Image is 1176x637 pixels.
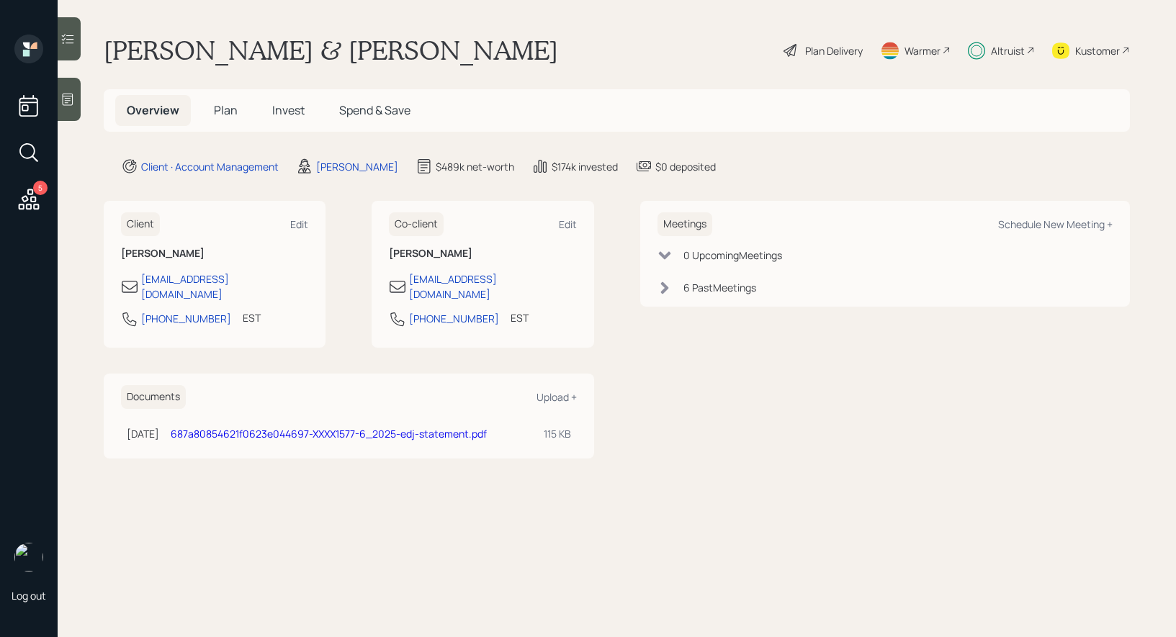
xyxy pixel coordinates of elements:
[33,181,48,195] div: 5
[544,426,571,441] div: 115 KB
[316,159,398,174] div: [PERSON_NAME]
[141,271,308,302] div: [EMAIL_ADDRESS][DOMAIN_NAME]
[683,248,782,263] div: 0 Upcoming Meeting s
[339,102,410,118] span: Spend & Save
[14,543,43,572] img: treva-nostdahl-headshot.png
[121,385,186,409] h6: Documents
[243,310,261,325] div: EST
[121,212,160,236] h6: Client
[290,217,308,231] div: Edit
[127,102,179,118] span: Overview
[511,310,529,325] div: EST
[104,35,558,66] h1: [PERSON_NAME] & [PERSON_NAME]
[683,280,756,295] div: 6 Past Meeting s
[12,589,46,602] div: Log out
[121,248,308,260] h6: [PERSON_NAME]
[409,311,499,326] div: [PHONE_NUMBER]
[1075,43,1120,58] div: Kustomer
[436,159,514,174] div: $489k net-worth
[272,102,305,118] span: Invest
[805,43,863,58] div: Plan Delivery
[127,426,159,441] div: [DATE]
[657,212,712,236] h6: Meetings
[998,217,1113,231] div: Schedule New Meeting +
[409,271,576,302] div: [EMAIL_ADDRESS][DOMAIN_NAME]
[171,427,487,441] a: 687a80854621f0623e044697-XXXX1577-6_2025-edj-statement.pdf
[141,159,279,174] div: Client · Account Management
[655,159,716,174] div: $0 deposited
[141,311,231,326] div: [PHONE_NUMBER]
[389,248,576,260] h6: [PERSON_NAME]
[389,212,444,236] h6: Co-client
[552,159,618,174] div: $174k invested
[559,217,577,231] div: Edit
[991,43,1025,58] div: Altruist
[537,390,577,404] div: Upload +
[214,102,238,118] span: Plan
[905,43,941,58] div: Warmer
